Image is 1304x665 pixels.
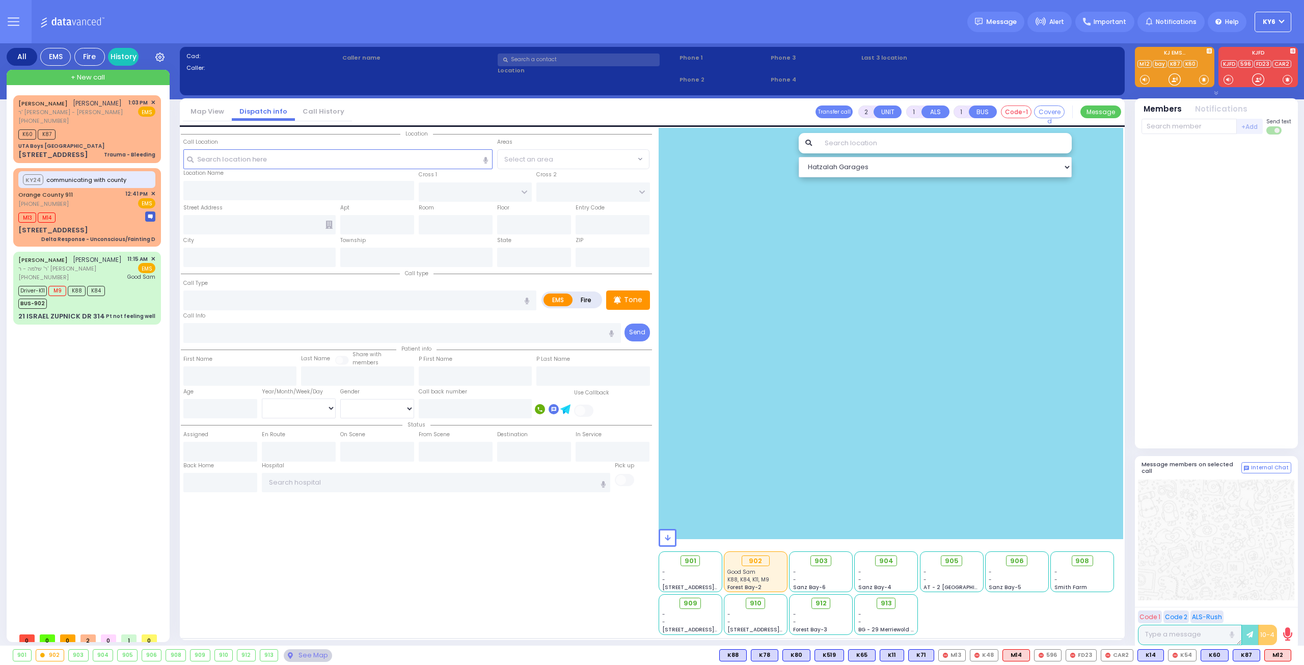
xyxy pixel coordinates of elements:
[684,598,697,608] span: 909
[498,66,676,75] label: Location
[419,204,434,212] label: Room
[970,649,998,661] div: K48
[400,270,433,277] span: Call type
[1221,60,1237,68] a: KJFD
[1238,60,1253,68] a: 596
[816,598,827,608] span: 912
[662,583,758,591] span: [STREET_ADDRESS][PERSON_NAME]
[680,75,767,84] span: Phone 2
[818,133,1072,153] input: Search location
[989,568,992,576] span: -
[342,54,495,62] label: Caller name
[662,618,665,626] span: -
[183,236,194,245] label: City
[576,204,605,212] label: Entry Code
[974,653,980,658] img: red-radio-icon.svg
[340,204,349,212] label: Apt
[1002,649,1030,661] div: ALS
[73,99,122,108] span: [PERSON_NAME]
[71,72,105,83] span: + New call
[921,105,949,118] button: ALS
[262,431,285,439] label: En Route
[848,649,876,661] div: K65
[18,142,104,150] div: UTA Boys [GEOGRAPHIC_DATA]
[1049,17,1064,26] span: Alert
[1266,118,1291,125] span: Send text
[727,568,755,576] span: Good Sam
[7,48,37,66] div: All
[504,154,553,165] span: Select an area
[1255,12,1291,32] button: KY6
[848,649,876,661] div: BLS
[121,634,137,642] span: 1
[186,52,339,61] label: Cad:
[771,75,858,84] span: Phone 4
[60,634,75,642] span: 0
[151,98,155,107] span: ✕
[908,649,934,661] div: BLS
[284,649,332,662] div: See map
[1138,610,1162,623] button: Code 1
[18,212,36,223] span: M13
[13,650,31,661] div: 901
[879,556,893,566] span: 904
[814,649,844,661] div: K519
[1233,649,1260,661] div: BLS
[680,54,767,62] span: Phone 1
[938,649,966,661] div: M13
[662,626,758,633] span: [STREET_ADDRESS][PERSON_NAME]
[793,610,796,618] span: -
[183,149,493,169] input: Search location here
[1201,649,1229,661] div: K60
[1066,649,1097,661] div: FD23
[73,255,122,264] span: [PERSON_NAME]
[498,54,660,66] input: Search a contact
[497,236,511,245] label: State
[1241,462,1291,473] button: Internal Chat
[419,171,437,179] label: Cross 1
[40,48,71,66] div: EMS
[1183,60,1198,68] a: K60
[858,576,861,583] span: -
[1254,60,1271,68] a: FD23
[400,130,433,138] span: Location
[751,649,778,661] div: BLS
[127,273,155,281] span: Good Sam
[18,117,69,125] span: [PHONE_NUMBER]
[352,359,378,366] span: members
[18,191,73,199] a: Orange County 911
[191,650,210,661] div: 909
[18,273,69,281] span: [PHONE_NUMBER]
[750,598,762,608] span: 910
[989,583,1021,591] span: Sanz Bay-5
[128,99,148,107] span: 1:03 PM
[858,583,891,591] span: Sanz Bay-4
[340,236,366,245] label: Township
[38,212,56,223] span: M14
[1225,17,1239,26] span: Help
[536,171,557,179] label: Cross 2
[142,650,161,661] div: 906
[1266,125,1283,136] label: Turn off text
[1010,556,1024,566] span: 906
[576,431,602,439] label: In Service
[260,650,278,661] div: 913
[727,576,769,583] span: K88, K84, K11, M9
[340,431,365,439] label: On Scene
[742,555,770,567] div: 902
[793,568,796,576] span: -
[497,138,512,146] label: Areas
[1039,653,1044,658] img: red-radio-icon.svg
[1264,649,1291,661] div: M12
[18,108,123,117] span: ר' [PERSON_NAME] - [PERSON_NAME]
[1168,649,1197,661] div: K54
[793,583,826,591] span: Sanz Bay-6
[1218,50,1298,58] label: KJFD
[989,576,992,583] span: -
[1075,556,1089,566] span: 908
[814,556,828,566] span: 903
[662,568,665,576] span: -
[48,286,66,296] span: M9
[1173,653,1178,658] img: red-radio-icon.svg
[183,204,223,212] label: Street Address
